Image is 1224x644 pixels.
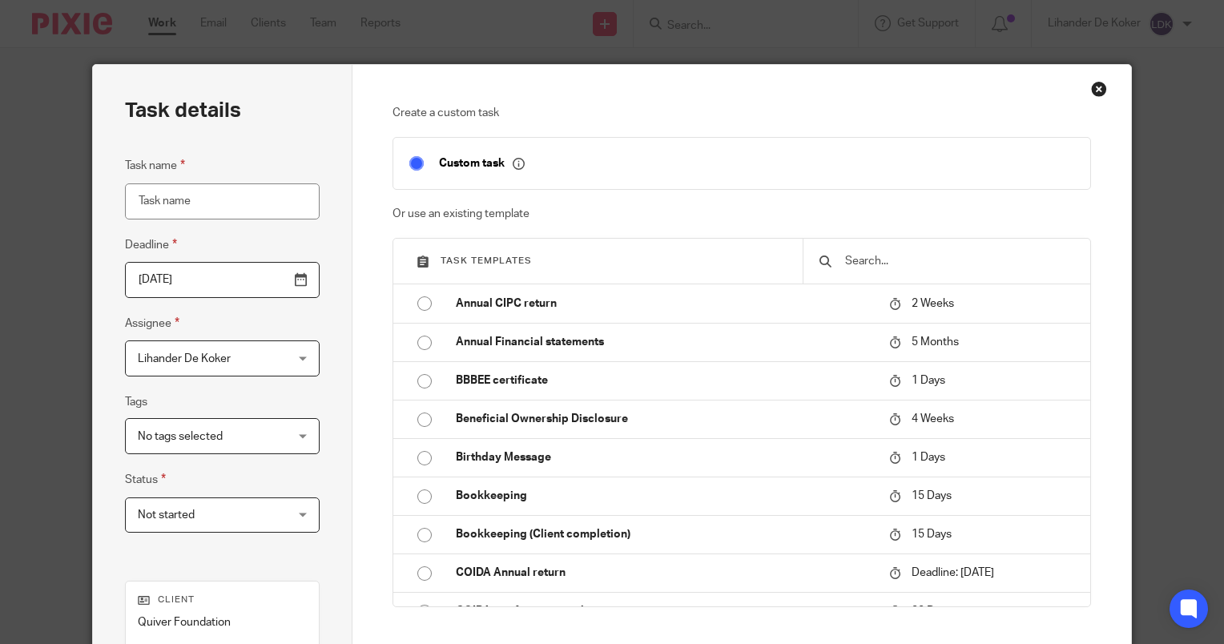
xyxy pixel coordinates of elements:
p: COIDA Annual return [456,565,873,581]
span: Lihander De Koker [138,353,231,364]
input: Pick a date [125,262,320,298]
label: Task name [125,156,185,175]
span: 15 Days [912,490,952,501]
p: Bookkeeping [456,488,873,504]
p: Client [138,594,307,606]
label: Assignee [125,314,179,332]
div: Close this dialog window [1091,81,1107,97]
p: Beneficial Ownership Disclosure [456,411,873,427]
p: Birthday Message [456,449,873,465]
p: Create a custom task [393,105,1092,121]
label: Status [125,470,166,489]
span: 2 Weeks [912,298,954,309]
p: BBBEE certificate [456,372,873,388]
span: 1 Days [912,375,945,386]
input: Search... [844,252,1074,270]
span: 20 Days [912,606,952,617]
p: Annual CIPC return [456,296,873,312]
span: No tags selected [138,431,223,442]
span: 5 Months [912,336,959,348]
span: Task templates [441,256,532,265]
span: 15 Days [912,529,952,540]
h2: Task details [125,97,241,124]
p: COIDA verification / audit [456,603,873,619]
p: Or use an existing template [393,206,1092,222]
p: Quiver Foundation [138,614,307,630]
p: Custom task [439,156,525,171]
span: Deadline: [DATE] [912,567,994,578]
label: Tags [125,394,147,410]
label: Deadline [125,235,177,254]
span: 1 Days [912,452,945,463]
span: Not started [138,509,195,521]
p: Bookkeeping (Client completion) [456,526,873,542]
input: Task name [125,183,320,219]
span: 4 Weeks [912,413,954,425]
p: Annual Financial statements [456,334,873,350]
